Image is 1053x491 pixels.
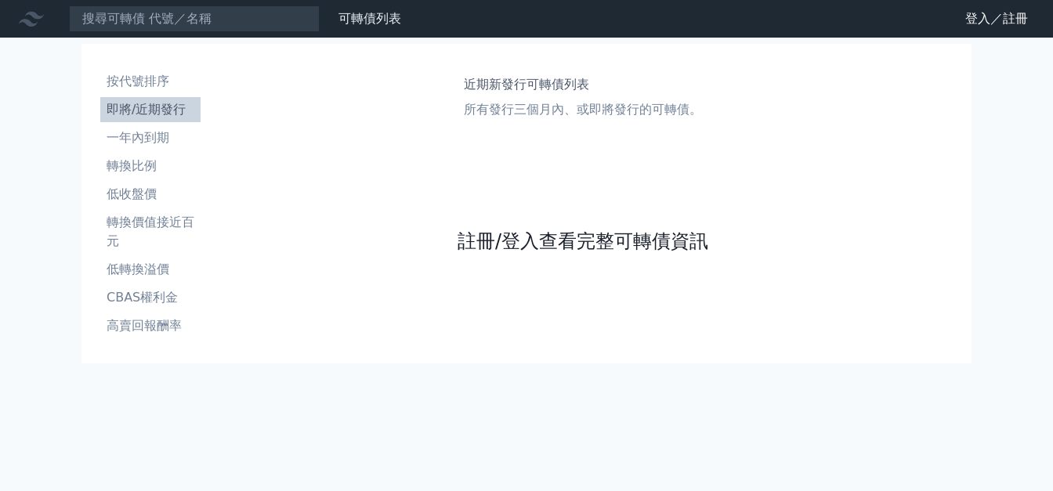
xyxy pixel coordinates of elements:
li: 按代號排序 [100,72,201,91]
a: 即將/近期發行 [100,97,201,122]
li: 轉換比例 [100,157,201,175]
li: 轉換價值接近百元 [100,213,201,251]
li: 低轉換溢價 [100,260,201,279]
a: CBAS權利金 [100,285,201,310]
li: 即將/近期發行 [100,100,201,119]
li: CBAS權利金 [100,288,201,307]
a: 低轉換溢價 [100,257,201,282]
a: 可轉債列表 [338,11,401,26]
a: 轉換價值接近百元 [100,210,201,254]
a: 低收盤價 [100,182,201,207]
a: 轉換比例 [100,153,201,179]
a: 高賣回報酬率 [100,313,201,338]
a: 註冊/登入查看完整可轉債資訊 [458,229,708,254]
a: 登入／註冊 [953,6,1040,31]
a: 一年內到期 [100,125,201,150]
h1: 近期新發行可轉債列表 [464,75,702,94]
input: 搜尋可轉債 代號／名稱 [69,5,320,32]
p: 所有發行三個月內、或即將發行的可轉債。 [464,100,702,119]
li: 高賣回報酬率 [100,316,201,335]
li: 低收盤價 [100,185,201,204]
a: 按代號排序 [100,69,201,94]
li: 一年內到期 [100,128,201,147]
